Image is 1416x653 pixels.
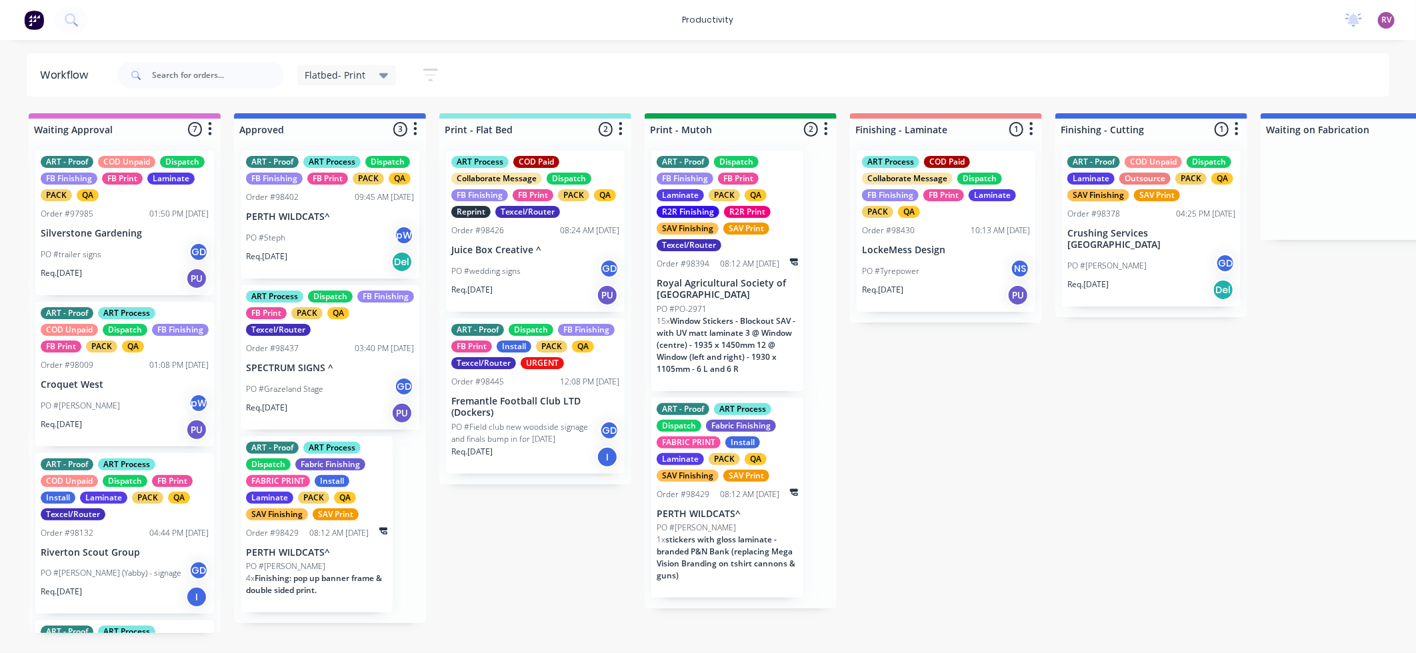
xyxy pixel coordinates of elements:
div: Texcel/Router [495,206,560,218]
p: Fremantle Football Club LTD (Dockers) [451,396,619,418]
div: FABRIC PRINT [657,436,721,448]
div: Laminate [657,453,704,465]
div: Collaborate Message [862,173,953,185]
div: Texcel/Router [246,324,311,336]
p: PO #Tyrepower [862,265,919,277]
div: I [186,586,207,608]
div: QA [572,340,594,352]
div: ART - ProofART ProcessDispatchFabric FinishingFABRIC PRINTInstallLaminatePACKQASAV FinishingSAV P... [651,398,803,598]
div: Dispatch [547,173,591,185]
p: Royal Agricultural Society of [GEOGRAPHIC_DATA] [657,278,798,301]
p: PO #trailer signs [41,249,101,261]
div: COD Paid [513,156,559,168]
input: Search for orders... [152,62,284,89]
p: Riverton Scout Group [41,547,209,558]
div: 01:50 PM [DATE] [149,208,209,220]
p: Silverstone Gardening [41,228,209,239]
div: ART Process [98,458,155,470]
p: PO #wedding signs [451,265,521,277]
div: ART Process [98,626,155,638]
div: ART ProcessCOD PaidCollaborate MessageDispatchFB FinishingFB PrintPACKQAReprintTexcel/RouterOrder... [446,151,625,312]
div: FB Finishing [862,189,919,201]
p: Req. [DATE] [41,418,82,430]
span: Finishing: pop up banner frame & double sided print. [246,572,382,596]
div: URGENT [521,357,564,369]
div: FB Finishing [357,291,414,303]
div: FB Finishing [152,324,209,336]
div: Dispatch [657,420,701,432]
div: 08:12 AM [DATE] [720,488,779,500]
div: 08:24 AM [DATE] [560,225,619,237]
div: Order #98426 [451,225,504,237]
div: QA [745,189,767,201]
div: ART - ProofART ProcessDispatchFB FinishingFB PrintPACKQAOrder #9840209:45 AM [DATE]PERTH WILDCATS... [241,151,419,279]
p: Croquet West [41,379,209,390]
div: Dispatch [509,324,553,336]
div: PACK [709,453,740,465]
div: COD Unpaid [41,475,98,487]
div: Del [391,251,413,273]
div: Texcel/Router [41,508,105,520]
div: PACK [291,307,323,319]
div: Laminate [80,492,127,504]
img: Factory [24,10,44,30]
div: Laminate [1067,173,1115,185]
div: Workflow [40,67,95,83]
div: SAV Finishing [657,470,719,482]
div: ART Process [303,156,361,168]
div: ART - ProofCOD UnpaidDispatchFB FinishingFB PrintLaminatePACKQAOrder #9798501:50 PM [DATE]Silvers... [35,151,214,295]
div: FB Print [451,340,492,352]
div: Order #98429 [246,527,299,539]
div: Order #98378 [1067,208,1120,220]
p: PERTH WILDCATS^ [657,508,798,520]
p: PO #[PERSON_NAME] [246,560,325,572]
div: FABRIC PRINT [246,475,310,487]
div: Order #98402 [246,191,299,203]
div: PACK [353,173,384,185]
span: Flatbed- Print [305,68,366,82]
p: PO #[PERSON_NAME] (Yabby) - signage [41,567,181,579]
div: Laminate [969,189,1016,201]
p: Req. [DATE] [41,267,82,279]
div: ART - ProofCOD UnpaidDispatchLaminateOutsourcePACKQASAV FinishingSAV PrintOrder #9837804:25 PM [D... [1062,151,1241,307]
div: COD Paid [924,156,970,168]
div: PU [186,268,207,289]
div: 10:13 AM [DATE] [971,225,1030,237]
div: ART - Proof [41,307,93,319]
div: FB Finishing [657,173,713,185]
div: Dispatch [714,156,759,168]
div: 03:40 PM [DATE] [355,342,414,354]
div: ART - Proof [657,403,709,415]
div: COD Unpaid [41,324,98,336]
div: ART - Proof [657,156,709,168]
div: PACK [41,189,72,201]
div: 12:08 PM [DATE] [560,376,619,388]
div: SAV Finishing [1067,189,1129,201]
div: Dispatch [365,156,410,168]
div: ART - Proof [41,458,93,470]
div: COD Unpaid [1125,156,1182,168]
div: ART ProcessCOD PaidCollaborate MessageDispatchFB FinishingFB PrintLaminatePACKQAOrder #9843010:13... [857,151,1035,312]
p: Req. [DATE] [246,402,287,414]
div: R2R Finishing [657,206,719,218]
div: 08:12 AM [DATE] [720,258,779,270]
div: 08:12 AM [DATE] [309,527,369,539]
div: Fabric Finishing [706,420,776,432]
p: Req. [DATE] [1067,279,1109,291]
div: QA [1211,173,1233,185]
div: pW [394,225,414,245]
div: Order #98394 [657,258,709,270]
span: 1 x [657,534,665,545]
div: ART - Proof [41,626,93,638]
span: 4 x [246,572,255,584]
div: ART - ProofDispatchFB FinishingFB PrintInstallPACKQATexcel/RouterURGENTOrder #9844512:08 PM [DATE... [446,319,625,474]
div: NS [1010,259,1030,279]
div: ART - Proof [451,324,504,336]
div: ART - ProofART ProcessCOD UnpaidDispatchFB PrintInstallLaminatePACKQATexcel/RouterOrder #9813204:... [35,453,214,614]
div: Dispatch [246,458,291,470]
div: ART - ProofART ProcessDispatchFabric FinishingFABRIC PRINTInstallLaminatePACKQASAV FinishingSAV P... [241,436,393,613]
div: QA [745,453,767,465]
div: GD [599,259,619,279]
div: Fabric Finishing [295,458,365,470]
div: PACK [536,340,567,352]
